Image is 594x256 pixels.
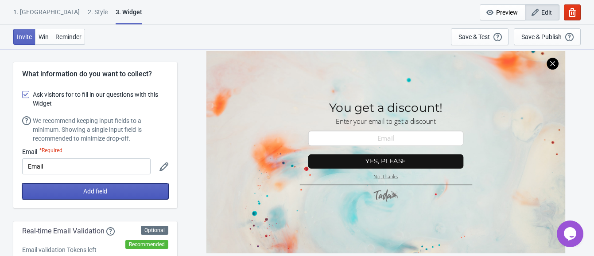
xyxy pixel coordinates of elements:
[557,221,585,247] iframe: chat widget
[52,29,85,45] button: Reminder
[83,188,107,195] span: Add field
[514,28,581,45] button: Save & Publish
[496,9,518,16] span: Preview
[13,8,80,23] div: 1. [GEOGRAPHIC_DATA]
[525,4,559,20] button: Edit
[22,226,105,236] span: Real-time Email Validation
[458,33,490,40] div: Save & Test
[22,116,31,125] img: help.svg
[541,9,552,16] span: Edit
[480,4,525,20] button: Preview
[22,245,168,254] div: Email validation Tokens left
[35,29,52,45] button: Win
[39,147,62,156] div: *Required
[39,33,49,40] span: Win
[33,90,168,108] span: Ask visitors for to fill in our questions with this Widget
[22,183,168,199] button: Add field
[22,147,151,156] div: Email
[141,226,168,235] div: Optional
[521,33,562,40] div: Save & Publish
[451,28,509,45] button: Save & Test
[125,240,168,249] div: Recommended
[13,29,35,45] button: Invite
[116,8,142,24] div: 3. Widget
[33,116,168,143] div: We recommend keeping input fields to a minimum. Showing a single input field is recommended to mi...
[88,8,108,23] div: 2 . Style
[55,33,82,40] span: Reminder
[17,33,32,40] span: Invite
[22,69,168,79] div: What information do you want to collect?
